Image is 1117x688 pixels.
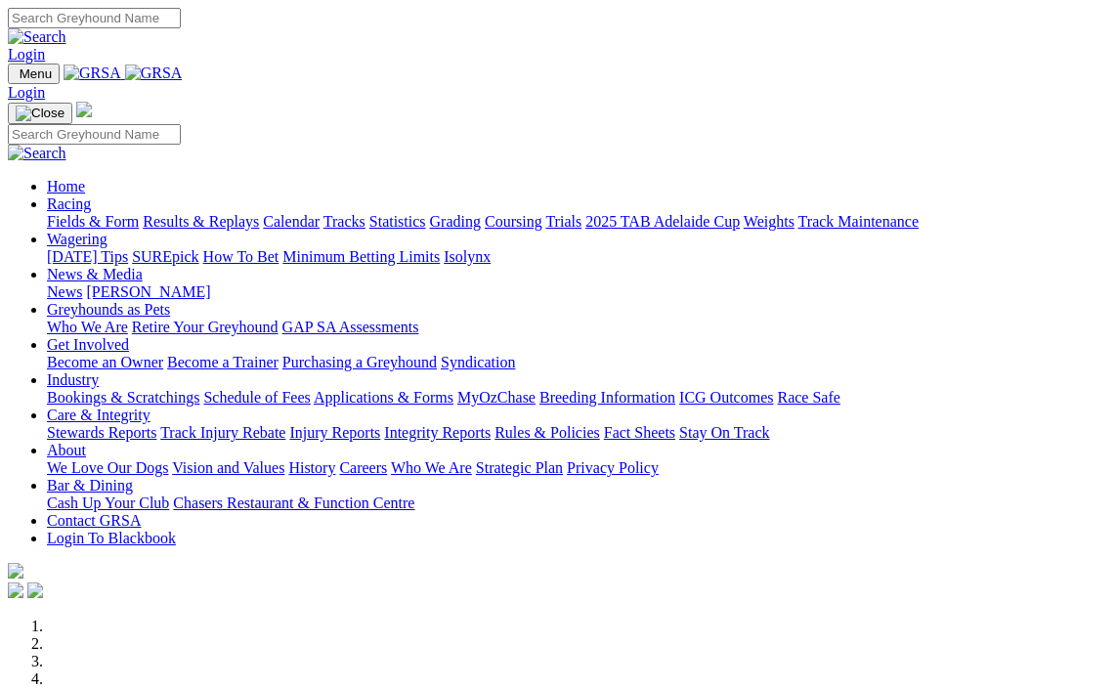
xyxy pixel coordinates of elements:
[47,442,86,458] a: About
[282,319,419,335] a: GAP SA Assessments
[47,195,91,212] a: Racing
[457,389,536,406] a: MyOzChase
[539,389,675,406] a: Breeding Information
[47,266,143,282] a: News & Media
[288,459,335,476] a: History
[47,459,1109,477] div: About
[47,494,1109,512] div: Bar & Dining
[384,424,491,441] a: Integrity Reports
[167,354,279,370] a: Become a Trainer
[47,178,85,194] a: Home
[8,28,66,46] img: Search
[282,354,437,370] a: Purchasing a Greyhound
[47,283,82,300] a: News
[47,213,139,230] a: Fields & Form
[485,213,542,230] a: Coursing
[47,319,1109,336] div: Greyhounds as Pets
[323,213,365,230] a: Tracks
[567,459,659,476] a: Privacy Policy
[47,319,128,335] a: Who We Are
[16,106,64,121] img: Close
[444,248,491,265] a: Isolynx
[47,248,128,265] a: [DATE] Tips
[430,213,481,230] a: Grading
[160,424,285,441] a: Track Injury Rebate
[125,64,183,82] img: GRSA
[798,213,919,230] a: Track Maintenance
[20,66,52,81] span: Menu
[47,248,1109,266] div: Wagering
[679,424,769,441] a: Stay On Track
[47,301,170,318] a: Greyhounds as Pets
[47,494,169,511] a: Cash Up Your Club
[47,389,1109,407] div: Industry
[289,424,380,441] a: Injury Reports
[132,248,198,265] a: SUREpick
[8,84,45,101] a: Login
[339,459,387,476] a: Careers
[47,477,133,494] a: Bar & Dining
[8,64,60,84] button: Toggle navigation
[172,459,284,476] a: Vision and Values
[47,424,1109,442] div: Care & Integrity
[47,336,129,353] a: Get Involved
[132,319,279,335] a: Retire Your Greyhound
[263,213,320,230] a: Calendar
[86,283,210,300] a: [PERSON_NAME]
[64,64,121,82] img: GRSA
[585,213,740,230] a: 2025 TAB Adelaide Cup
[47,354,163,370] a: Become an Owner
[8,103,72,124] button: Toggle navigation
[476,459,563,476] a: Strategic Plan
[47,407,150,423] a: Care & Integrity
[8,8,181,28] input: Search
[282,248,440,265] a: Minimum Betting Limits
[679,389,773,406] a: ICG Outcomes
[143,213,259,230] a: Results & Replays
[8,124,181,145] input: Search
[173,494,414,511] a: Chasers Restaurant & Function Centre
[47,389,199,406] a: Bookings & Scratchings
[47,213,1109,231] div: Racing
[369,213,426,230] a: Statistics
[47,530,176,546] a: Login To Blackbook
[744,213,795,230] a: Weights
[441,354,515,370] a: Syndication
[8,145,66,162] img: Search
[8,582,23,598] img: facebook.svg
[494,424,600,441] a: Rules & Policies
[47,512,141,529] a: Contact GRSA
[47,283,1109,301] div: News & Media
[203,389,310,406] a: Schedule of Fees
[314,389,453,406] a: Applications & Forms
[8,46,45,63] a: Login
[8,563,23,579] img: logo-grsa-white.png
[47,231,107,247] a: Wagering
[47,371,99,388] a: Industry
[76,102,92,117] img: logo-grsa-white.png
[545,213,581,230] a: Trials
[47,424,156,441] a: Stewards Reports
[27,582,43,598] img: twitter.svg
[47,459,168,476] a: We Love Our Dogs
[203,248,279,265] a: How To Bet
[391,459,472,476] a: Who We Are
[47,354,1109,371] div: Get Involved
[777,389,839,406] a: Race Safe
[604,424,675,441] a: Fact Sheets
